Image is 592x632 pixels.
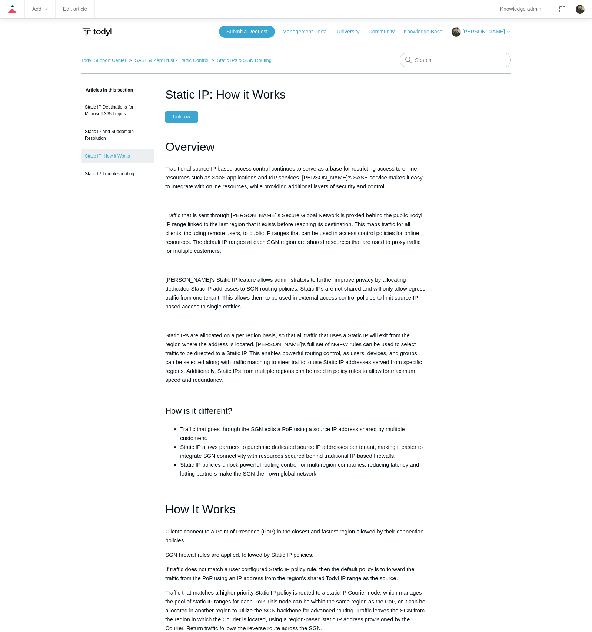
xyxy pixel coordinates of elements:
[462,29,505,34] span: [PERSON_NAME]
[500,7,541,11] a: Knowledge admin
[217,57,271,63] a: Static IPs & SGN Routing
[81,87,133,93] span: Articles in this section
[165,86,427,103] h1: Static IP: How it Works
[165,111,198,122] button: Unfollow Article
[337,28,367,36] a: University
[219,26,275,38] a: Submit a Request
[165,527,427,545] p: Clients connect to a Point of Presence (PoP) in the closest and fastest region allowed by their c...
[404,28,450,36] a: Knowledge Base
[165,211,427,255] p: Traffic that is sent through [PERSON_NAME]'s Secure Global Network is proxied behind the public T...
[81,125,154,145] a: Static IP and Subdomain Resolution
[283,28,335,36] a: Management Portal
[81,100,154,121] a: Static IP Destinations for Microsoft 365 Logins
[165,565,427,583] p: If traffic does not match a user configured Static IP policy rule, then the default policy is to ...
[165,164,427,191] p: Traditional source IP based access control continues to serve as a base for restricting access to...
[81,25,113,39] img: Todyl Support Center Help Center home page
[81,167,154,181] a: Static IP Troubleshooting
[165,404,427,417] h2: How is it different?
[165,331,427,384] p: Static IPs are allocated on a per region basis, so that all traffic that uses a Static IP will ex...
[576,5,585,14] zd-hc-trigger: Click your profile icon to open the profile menu
[165,550,427,559] p: SGN firewall rules are applied, followed by Static IP policies.
[63,7,87,11] a: Edit article
[81,57,126,63] a: Todyl Support Center
[576,5,585,14] img: user avatar
[128,57,210,63] li: SASE & ZeroTrust - Traffic Control
[81,149,154,163] a: Static IP: How it Works
[81,57,128,63] li: Todyl Support Center
[452,27,511,37] button: [PERSON_NAME]
[165,275,427,311] p: [PERSON_NAME]'s Static IP feature allows administrators to further improve privacy by allocating ...
[165,138,427,156] h1: Overview
[135,57,209,63] a: SASE & ZeroTrust - Traffic Control
[32,7,48,11] zd-hc-trigger: Add
[180,443,427,460] li: Static IP allows partners to purchase dedicated source IP addresses per tenant, making it easier ...
[165,500,427,519] h1: How It Works
[369,28,402,36] a: Community
[180,460,427,478] li: Static IP policies unlock powerful routing control for multi-region companies, reducing latency a...
[210,57,272,63] li: Static IPs & SGN Routing
[180,425,427,443] li: Traffic that goes through the SGN exits a PoP using a source IP address shared by multiple custom...
[400,53,511,67] input: Search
